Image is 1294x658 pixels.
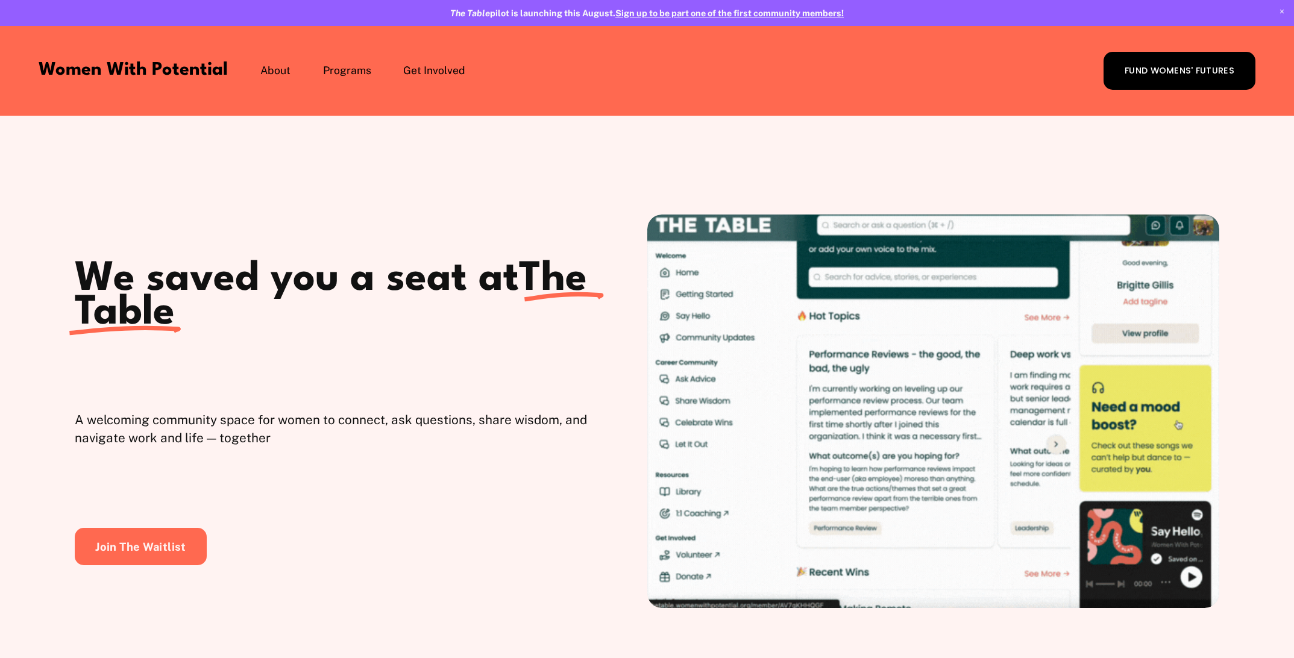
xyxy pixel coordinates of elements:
a: folder dropdown [323,62,371,79]
span: About [260,63,291,78]
a: folder dropdown [403,62,465,79]
strong: pilot is launching this August. [450,8,615,18]
span: The Table [75,260,598,333]
span: Programs [323,63,371,78]
a: Women With Potential [39,61,228,79]
em: The Table [450,8,490,18]
a: FUND WOMENS' FUTURES [1104,52,1255,90]
a: Sign up to be part one of the first community members! [615,8,844,18]
h1: We saved you a seat at [75,263,647,330]
p: A welcoming community space for women to connect, ask questions, share wisdom, and navigate work ... [75,411,600,446]
a: folder dropdown [260,62,291,79]
span: Get Involved [403,63,465,78]
a: Join The Waitlist [75,528,207,566]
